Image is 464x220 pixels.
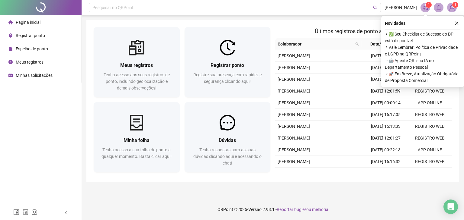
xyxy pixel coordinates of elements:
td: [DATE] 12:01:27 [364,132,408,144]
span: ⚬ 🤖 Agente QR: sua IA no Departamento Pessoal [385,57,460,71]
span: Meus registros [120,62,153,68]
span: Registre sua presença com rapidez e segurança clicando aqui! [193,72,262,84]
span: linkedin [22,209,28,215]
span: left [64,211,68,215]
span: Novidades ! [385,20,407,27]
td: REGISTRO WEB [408,109,452,121]
span: bell [436,5,441,10]
td: [DATE] 15:13:33 [364,121,408,132]
a: DúvidasTenha respostas para as suas dúvidas clicando aqui e acessando o chat! [185,102,271,172]
div: Open Intercom Messenger [443,200,458,214]
td: [DATE] 16:17:05 [364,109,408,121]
span: environment [8,33,13,38]
span: Tenha acesso a sua folha de ponto a qualquer momento. Basta clicar aqui! [101,147,172,159]
span: [PERSON_NAME] [278,159,310,164]
span: instagram [31,209,37,215]
span: Minhas solicitações [16,73,53,78]
span: schedule [8,73,13,77]
span: facebook [13,209,19,215]
span: Dúvidas [219,137,236,143]
span: [PERSON_NAME] [278,53,310,58]
span: [PERSON_NAME] [278,77,310,82]
td: [DATE] 00:22:13 [364,144,408,156]
span: ⚬ Vale Lembrar: Política de Privacidade e LGPD na QRPoint [385,44,460,57]
span: ⚬ ✅ Seu Checklist de Sucesso do DP está disponível [385,31,460,44]
span: Meus registros [16,60,43,64]
span: Minha folha [124,137,150,143]
td: REGISTRO WEB [408,156,452,168]
span: Tenha acesso aos seus registros de ponto, incluindo geolocalização e demais observações! [104,72,170,90]
span: [PERSON_NAME] [278,147,310,152]
td: REGISTRO WEB [408,121,452,132]
span: [PERSON_NAME] [385,4,417,11]
span: close [455,21,459,25]
span: home [8,20,13,24]
a: Minha folhaTenha acesso a sua folha de ponto a qualquer momento. Basta clicar aqui! [94,102,180,172]
td: [DATE] 16:16:32 [364,156,408,168]
td: REGISTRO WEB [408,85,452,97]
span: [PERSON_NAME] [278,124,310,129]
td: APP ONLINE [408,97,452,109]
img: 93870 [447,3,456,12]
span: [PERSON_NAME] [278,65,310,70]
span: Registrar ponto [211,62,244,68]
span: Registrar ponto [16,33,45,38]
td: [DATE] 00:00:14 [364,97,408,109]
span: ⚬ 🚀 Em Breve, Atualização Obrigatória de Proposta Comercial [385,71,460,84]
span: Colaborador [278,41,353,47]
a: Registrar pontoRegistre sua presença com rapidez e segurança clicando aqui! [185,27,271,97]
span: [PERSON_NAME] [278,136,310,140]
span: Últimos registros de ponto sincronizados [315,28,412,34]
th: Data/Hora [361,38,404,50]
span: Reportar bug e/ou melhoria [277,207,328,212]
span: notification [423,5,428,10]
span: 1 [428,3,430,7]
span: Tenha respostas para as suas dúvidas clicando aqui e acessando o chat! [193,147,262,165]
span: search [373,5,378,10]
td: [DATE] 00:10:33 [364,62,408,74]
td: [DATE] 12:01:59 [364,85,408,97]
footer: QRPoint © 2025 - 2.93.1 - [82,199,464,220]
span: Data/Hora [364,41,397,47]
sup: Atualize o seu contato no menu Meus Dados [452,2,458,8]
span: [PERSON_NAME] [278,100,310,105]
span: search [355,42,359,46]
span: search [354,39,360,49]
td: [DATE] 16:23:02 [364,74,408,85]
span: 1 [454,3,456,7]
td: REGISTRO WEB [408,168,452,179]
sup: 1 [426,2,432,8]
span: Versão [248,207,262,212]
td: REGISTRO WEB [408,132,452,144]
span: clock-circle [8,60,13,64]
span: Página inicial [16,20,40,25]
a: Meus registrosTenha acesso aos seus registros de ponto, incluindo geolocalização e demais observa... [94,27,180,97]
span: file [8,47,13,51]
span: [PERSON_NAME] [278,89,310,93]
span: Espelho de ponto [16,46,48,51]
td: [DATE] 15:11:34 [364,168,408,179]
span: [PERSON_NAME] [278,112,310,117]
td: [DATE] 12:18:52 [364,50,408,62]
td: APP ONLINE [408,144,452,156]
